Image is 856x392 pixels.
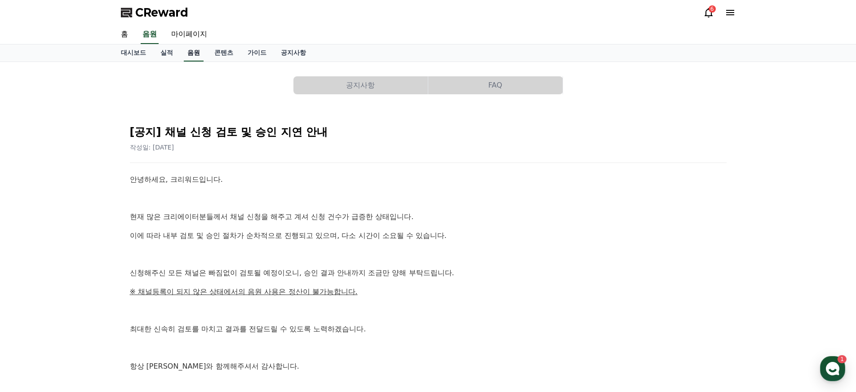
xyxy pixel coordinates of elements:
[240,44,274,62] a: 가이드
[428,76,563,94] a: FAQ
[3,285,59,307] a: 홈
[293,76,428,94] button: 공지사항
[184,44,204,62] a: 음원
[121,5,188,20] a: CReward
[130,230,727,242] p: 이에 따라 내부 검토 및 승인 절차가 순차적으로 진행되고 있으며, 다소 시간이 소요될 수 있습니다.
[274,44,313,62] a: 공지사항
[130,323,727,335] p: 최대한 신속히 검토를 마치고 결과를 전달드릴 수 있도록 노력하겠습니다.
[114,44,153,62] a: 대시보드
[130,287,358,296] u: ※ 채널등록이 되지 않은 상태에서의 음원 사용은 정산이 불가능합니다.
[141,25,159,44] a: 음원
[116,285,173,307] a: 설정
[130,211,727,223] p: 현재 많은 크리에이터분들께서 채널 신청을 해주고 계셔 신청 건수가 급증한 상태입니다.
[59,285,116,307] a: 1대화
[130,361,727,372] p: 항상 [PERSON_NAME]와 함께해주셔서 감사합니다.
[130,125,727,139] h2: [공지] 채널 신청 검토 및 승인 지연 안내
[428,76,563,94] button: FAQ
[114,25,135,44] a: 홈
[164,25,214,44] a: 마이페이지
[153,44,180,62] a: 실적
[139,298,150,305] span: 설정
[130,174,727,185] p: 안녕하세요, 크리워드입니다.
[207,44,240,62] a: 콘텐츠
[130,144,174,151] span: 작성일: [DATE]
[91,284,94,291] span: 1
[709,5,716,13] div: 6
[82,299,93,306] span: 대화
[130,267,727,279] p: 신청해주신 모든 채널은 빠짐없이 검토될 예정이오니, 승인 결과 안내까지 조금만 양해 부탁드립니다.
[28,298,34,305] span: 홈
[135,5,188,20] span: CReward
[703,7,714,18] a: 6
